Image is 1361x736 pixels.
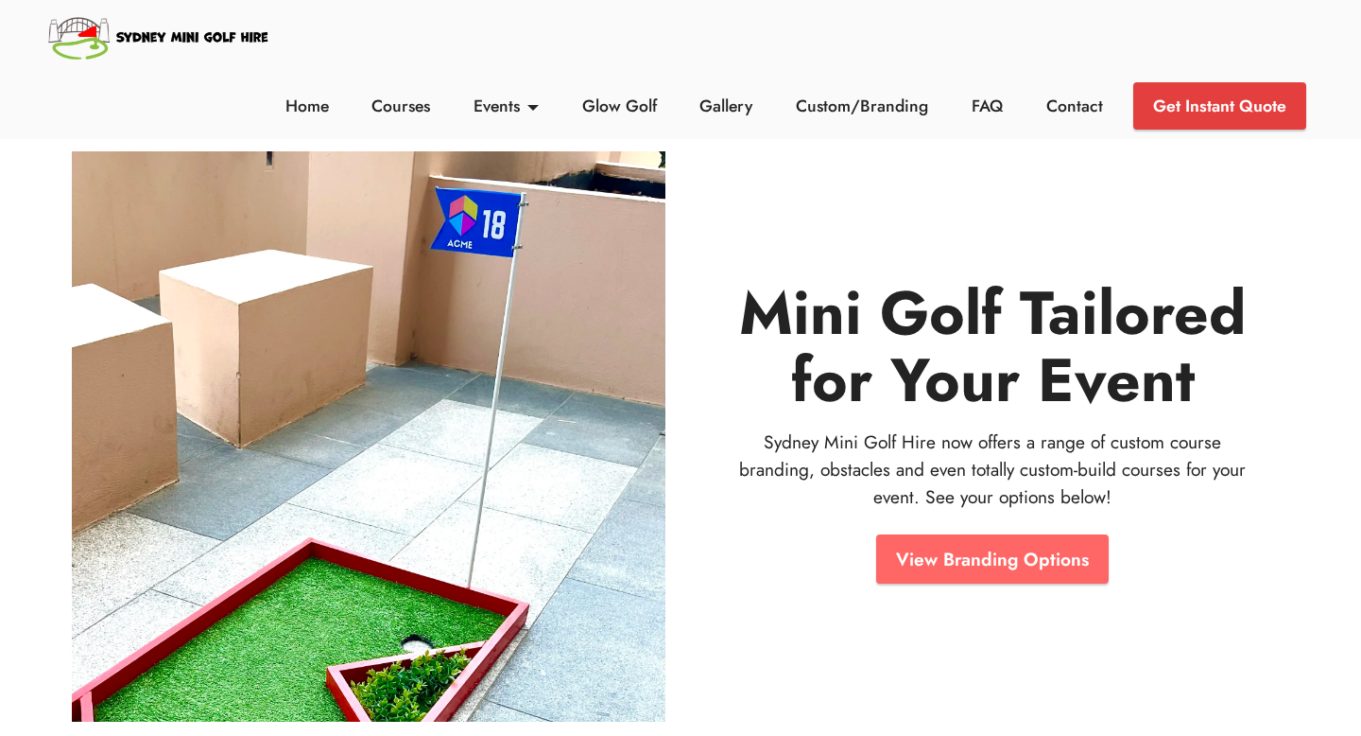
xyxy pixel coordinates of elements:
a: Get Instant Quote [1133,82,1306,130]
a: FAQ [967,94,1008,118]
strong: Mini Golf Tailored for Your Event [739,270,1246,423]
a: Events [469,94,544,118]
a: Glow Golf [577,94,662,118]
a: Gallery [695,94,758,118]
a: Contact [1041,94,1108,118]
a: View Branding Options [876,534,1109,584]
img: Sydney Mini Golf Hire [45,9,273,64]
p: Sydney Mini Golf Hire now offers a range of custom course branding, obstacles and even totally cu... [726,429,1259,510]
a: Custom/Branding [791,94,934,118]
a: Courses [367,94,436,118]
img: Custom Branding Mini Golf [72,151,665,722]
a: Home [280,94,334,118]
